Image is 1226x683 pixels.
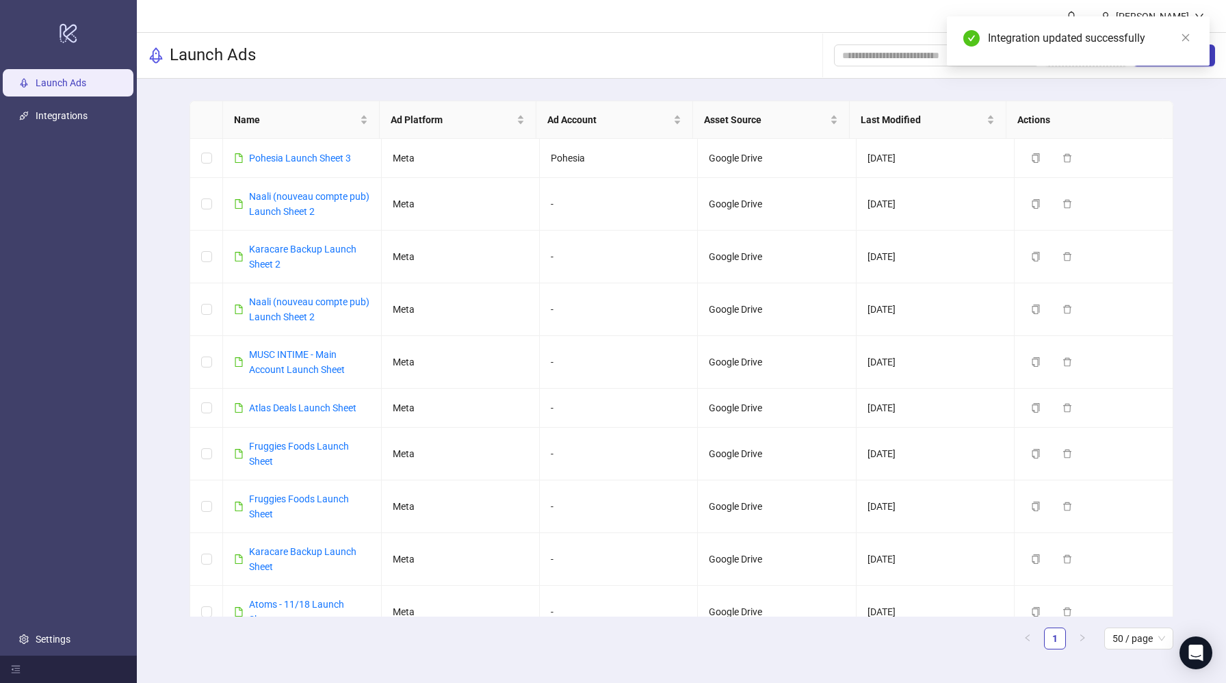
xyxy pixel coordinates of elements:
[249,441,349,467] a: Fruggies Foods Launch Sheet
[170,44,256,66] h3: Launch Ads
[234,357,244,367] span: file
[148,47,164,64] span: rocket
[1006,101,1163,139] th: Actions
[380,101,536,139] th: Ad Platform
[698,428,856,480] td: Google Drive
[1178,30,1193,45] a: Close
[382,533,540,586] td: Meta
[988,30,1193,47] div: Integration updated successfully
[540,480,698,533] td: -
[547,112,670,127] span: Ad Account
[1031,403,1041,413] span: copy
[540,336,698,389] td: -
[234,252,244,261] span: file
[1031,502,1041,511] span: copy
[850,101,1006,139] th: Last Modified
[857,389,1015,428] td: [DATE]
[540,283,698,336] td: -
[540,231,698,283] td: -
[249,153,351,164] a: Pohesia Launch Sheet 3
[698,480,856,533] td: Google Drive
[698,139,856,178] td: Google Drive
[1031,252,1041,261] span: copy
[540,533,698,586] td: -
[382,283,540,336] td: Meta
[382,336,540,389] td: Meta
[1067,11,1076,21] span: bell
[382,231,540,283] td: Meta
[857,231,1015,283] td: [DATE]
[382,139,540,178] td: Meta
[1045,628,1065,649] a: 1
[1062,357,1072,367] span: delete
[1031,357,1041,367] span: copy
[223,101,380,139] th: Name
[36,110,88,121] a: Integrations
[382,586,540,639] td: Meta
[234,403,244,413] span: file
[857,178,1015,231] td: [DATE]
[698,178,856,231] td: Google Drive
[249,244,356,270] a: Karacare Backup Launch Sheet 2
[698,231,856,283] td: Google Drive
[1062,199,1072,209] span: delete
[249,546,356,572] a: Karacare Backup Launch Sheet
[234,607,244,617] span: file
[1017,628,1039,649] button: left
[1062,252,1072,261] span: delete
[234,502,244,511] span: file
[234,112,357,127] span: Name
[857,283,1015,336] td: [DATE]
[1017,628,1039,649] li: Previous Page
[857,533,1015,586] td: [DATE]
[540,139,698,178] td: Pohesia
[693,101,850,139] th: Asset Source
[698,533,856,586] td: Google Drive
[382,428,540,480] td: Meta
[857,428,1015,480] td: [DATE]
[1071,628,1093,649] button: right
[857,336,1015,389] td: [DATE]
[698,336,856,389] td: Google Drive
[698,586,856,639] td: Google Drive
[1078,634,1086,642] span: right
[1110,9,1195,24] div: [PERSON_NAME]
[540,428,698,480] td: -
[1112,628,1165,649] span: 50 / page
[1179,636,1212,669] div: Open Intercom Messenger
[540,389,698,428] td: -
[36,634,70,645] a: Settings
[1062,607,1072,617] span: delete
[36,77,86,88] a: Launch Ads
[249,296,369,322] a: Naali (nouveau compte pub) Launch Sheet 2
[1104,628,1173,649] div: Page Size
[391,112,514,127] span: Ad Platform
[1031,607,1041,617] span: copy
[698,389,856,428] td: Google Drive
[1031,153,1041,163] span: copy
[1062,403,1072,413] span: delete
[1181,33,1190,42] span: close
[1023,634,1032,642] span: left
[249,402,356,413] a: Atlas Deals Launch Sheet
[1062,554,1072,564] span: delete
[704,112,827,127] span: Asset Source
[540,586,698,639] td: -
[857,139,1015,178] td: [DATE]
[234,199,244,209] span: file
[382,178,540,231] td: Meta
[249,599,344,625] a: Atoms - 11/18 Launch Sheet
[1062,449,1072,459] span: delete
[1062,153,1072,163] span: delete
[234,554,244,564] span: file
[249,493,349,519] a: Fruggies Foods Launch Sheet
[1062,502,1072,511] span: delete
[857,586,1015,639] td: [DATE]
[234,449,244,459] span: file
[963,30,980,47] span: check-circle
[1195,12,1204,21] span: down
[234,153,244,163] span: file
[1031,554,1041,564] span: copy
[382,480,540,533] td: Meta
[698,283,856,336] td: Google Drive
